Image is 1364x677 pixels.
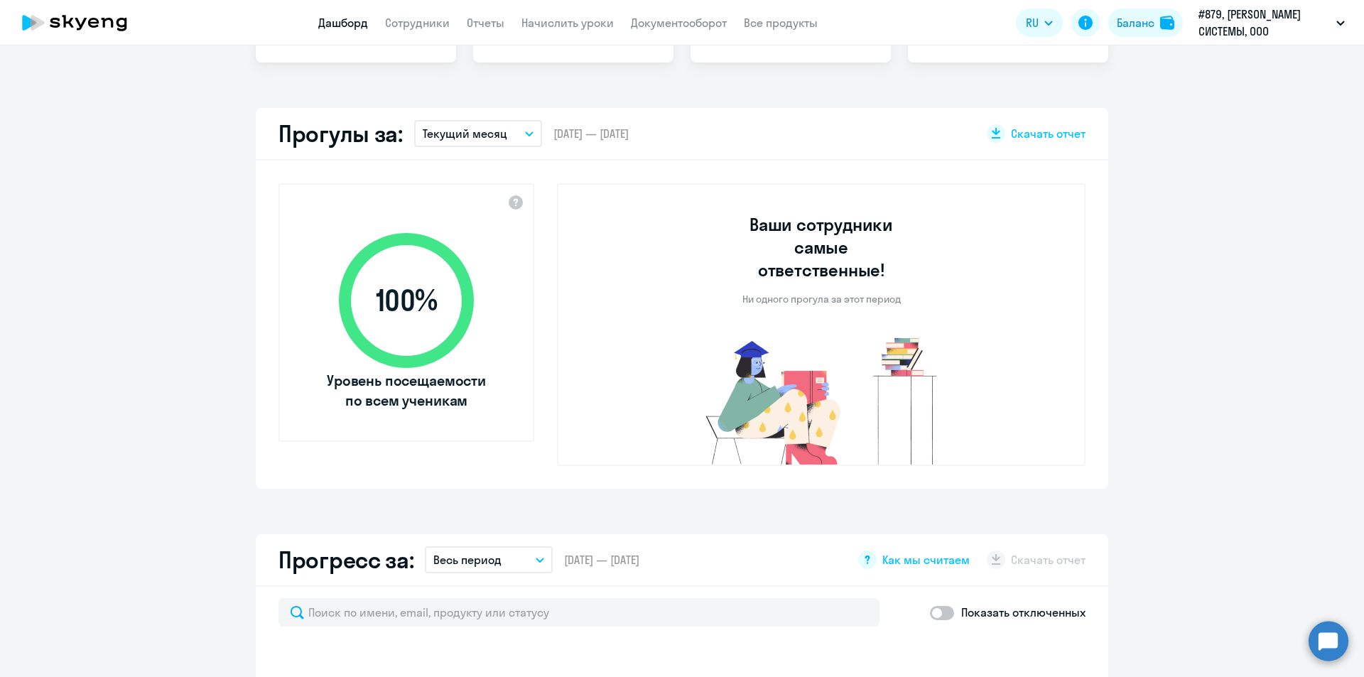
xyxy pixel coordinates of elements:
h2: Прогулы за: [278,119,403,148]
span: [DATE] — [DATE] [553,126,629,141]
span: [DATE] — [DATE] [564,552,639,568]
p: Показать отключенных [961,604,1086,621]
a: Документооборот [631,16,727,30]
a: Сотрудники [385,16,450,30]
img: balance [1160,16,1174,30]
a: Все продукты [744,16,818,30]
p: Текущий месяц [423,125,507,142]
button: #879, [PERSON_NAME] СИСТЕМЫ, ООО [1191,6,1352,40]
a: Начислить уроки [521,16,614,30]
span: RU [1026,14,1039,31]
button: RU [1016,9,1063,37]
span: Как мы считаем [882,552,970,568]
h2: Прогресс за: [278,546,413,574]
div: Баланс [1117,14,1154,31]
button: Текущий месяц [414,120,542,147]
p: #879, [PERSON_NAME] СИСТЕМЫ, ООО [1198,6,1331,40]
button: Весь период [425,546,553,573]
input: Поиск по имени, email, продукту или статусу [278,598,879,627]
span: Уровень посещаемости по всем ученикам [325,371,488,411]
a: Отчеты [467,16,504,30]
a: Дашборд [318,16,368,30]
h3: Ваши сотрудники самые ответственные! [730,213,913,281]
span: Скачать отчет [1011,126,1086,141]
img: no-truants [679,334,964,465]
p: Весь период [433,551,502,568]
span: 100 % [325,283,488,318]
p: Ни одного прогула за этот период [742,293,901,305]
button: Балансbalance [1108,9,1183,37]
